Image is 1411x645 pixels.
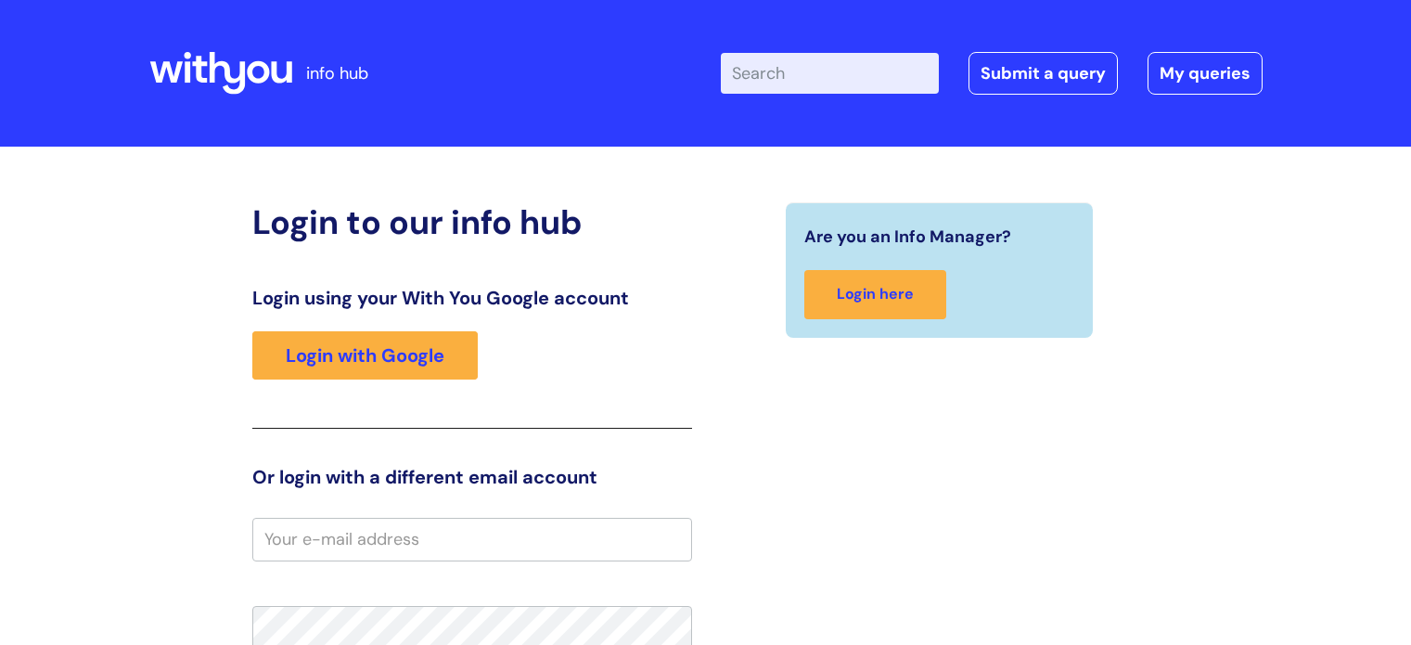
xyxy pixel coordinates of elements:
[968,52,1118,95] a: Submit a query
[252,518,692,561] input: Your e-mail address
[252,202,692,242] h2: Login to our info hub
[721,53,939,94] input: Search
[252,331,478,380] a: Login with Google
[306,58,368,88] p: info hub
[252,466,692,488] h3: Or login with a different email account
[252,287,692,309] h3: Login using your With You Google account
[1148,52,1263,95] a: My queries
[804,270,946,319] a: Login here
[804,222,1011,252] span: Are you an Info Manager?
